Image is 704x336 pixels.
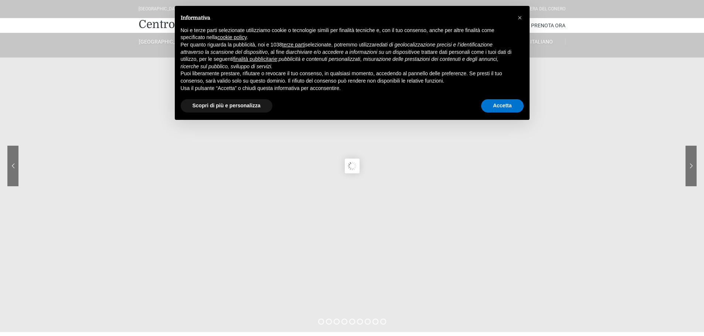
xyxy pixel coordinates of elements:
p: Noi e terze parti selezionate utilizziamo cookie o tecnologie simili per finalità tecniche e, con... [181,27,512,41]
a: [GEOGRAPHIC_DATA] [139,38,186,45]
a: Centro Vacanze De Angelis [139,17,281,32]
em: archiviare e/o accedere a informazioni su un dispositivo [290,49,417,55]
p: Per quanto riguarda la pubblicità, noi e 1038 selezionate, potremmo utilizzare , al fine di e tra... [181,41,512,70]
div: [GEOGRAPHIC_DATA] [139,6,181,13]
a: Prenota Ora [531,18,565,33]
p: Puoi liberamente prestare, rifiutare o revocare il tuo consenso, in qualsiasi momento, accedendo ... [181,70,512,84]
em: dati di geolocalizzazione precisi e l’identificazione attraverso la scansione del dispositivo [181,42,493,55]
a: cookie policy [217,34,246,40]
div: Riviera Del Conero [522,6,565,13]
button: Scopri di più e personalizza [181,99,272,112]
button: Chiudi questa informativa [514,12,526,24]
span: Italiano [530,39,553,45]
button: finalità pubblicitarie [233,56,277,63]
em: pubblicità e contenuti personalizzati, misurazione delle prestazioni dei contenuti e degli annunc... [181,56,499,69]
span: × [518,14,522,22]
button: terze parti [282,41,305,49]
a: Italiano [518,38,565,45]
p: Usa il pulsante “Accetta” o chiudi questa informativa per acconsentire. [181,85,512,92]
h2: Informativa [181,15,512,21]
button: Accetta [481,99,524,112]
